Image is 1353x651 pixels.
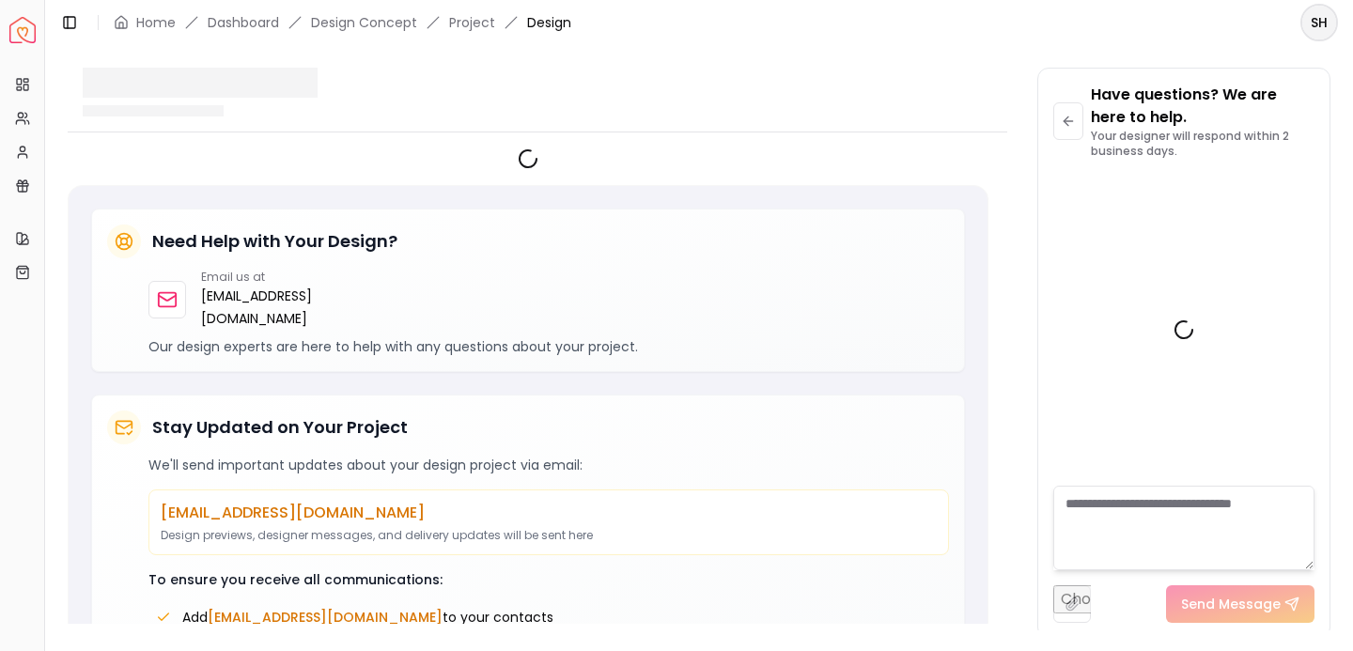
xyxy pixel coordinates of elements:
span: SH [1302,6,1336,39]
span: Add to your contacts [182,608,553,627]
a: Dashboard [208,13,279,32]
h5: Need Help with Your Design? [152,228,397,255]
img: Spacejoy Logo [9,17,36,43]
h5: Stay Updated on Your Project [152,414,408,441]
a: Home [136,13,176,32]
p: Design previews, designer messages, and delivery updates will be sent here [161,528,937,543]
li: Design Concept [311,13,417,32]
p: Email us at [201,270,326,285]
p: Our design experts are here to help with any questions about your project. [148,337,949,356]
p: We'll send important updates about your design project via email: [148,456,949,474]
nav: breadcrumb [114,13,571,32]
span: Design [527,13,571,32]
button: SH [1300,4,1338,41]
p: To ensure you receive all communications: [148,570,949,589]
a: Spacejoy [9,17,36,43]
a: Project [449,13,495,32]
p: Your designer will respond within 2 business days. [1091,129,1314,159]
p: Have questions? We are here to help. [1091,84,1314,129]
span: [EMAIL_ADDRESS][DOMAIN_NAME] [208,608,443,627]
p: [EMAIL_ADDRESS][DOMAIN_NAME] [161,502,937,524]
a: [EMAIL_ADDRESS][DOMAIN_NAME] [201,285,326,330]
